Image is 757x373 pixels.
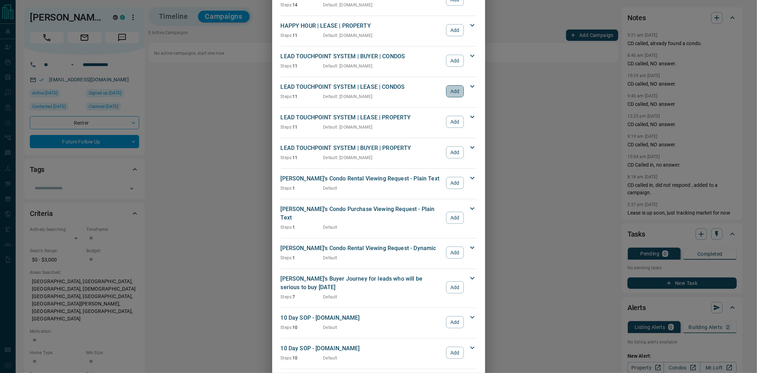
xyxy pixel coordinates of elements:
[323,324,338,331] p: Default
[281,2,323,8] p: 14
[281,204,477,232] div: [PERSON_NAME]'s Condo Purchase Viewing Request - Plain TextSteps:1DefaultAdd
[281,32,323,39] p: 11
[281,81,477,101] div: LEAD TOUCHPOINT SYSTEM | LEASE | CONDOSSteps:11Default: [DOMAIN_NAME]Add
[281,224,323,231] p: 1
[281,273,477,302] div: [PERSON_NAME]'s Buyer Journey for leads who will be serious to buy [DATE]Steps:7DefaultAdd
[281,174,443,183] p: [PERSON_NAME]'s Condo Rental Viewing Request - Plain Text
[323,32,373,39] p: Default : [DOMAIN_NAME]
[446,55,463,67] button: Add
[281,113,443,122] p: LEAD TOUCHPOINT SYSTEM | LEASE | PROPERTY
[281,51,477,71] div: LEAD TOUCHPOINT SYSTEM | BUYER | CONDOSSteps:11Default: [DOMAIN_NAME]Add
[323,294,338,300] p: Default
[281,205,443,222] p: [PERSON_NAME]'s Condo Purchase Viewing Request - Plain Text
[281,124,323,130] p: 11
[281,314,443,322] p: 10 Day SOP - [DOMAIN_NAME]
[446,116,463,128] button: Add
[281,155,323,161] p: 11
[281,355,323,361] p: 10
[323,93,373,100] p: Default : [DOMAIN_NAME]
[281,142,477,162] div: LEAD TOUCHPOINT SYSTEM | BUYER | PROPERTYSteps:11Default: [DOMAIN_NAME]Add
[281,255,293,260] span: Steps:
[281,325,293,330] span: Steps:
[446,212,463,224] button: Add
[281,344,443,353] p: 10 Day SOP - [DOMAIN_NAME]
[281,343,477,363] div: 10 Day SOP - [DOMAIN_NAME]Steps:10DefaultAdd
[281,185,323,191] p: 1
[281,324,323,331] p: 10
[446,85,463,97] button: Add
[281,155,293,160] span: Steps:
[281,186,293,191] span: Steps:
[281,294,293,299] span: Steps:
[323,224,338,231] p: Default
[281,83,443,91] p: LEAD TOUCHPOINT SYSTEM | LEASE | CONDOS
[281,144,443,152] p: LEAD TOUCHPOINT SYSTEM | BUYER | PROPERTY
[281,243,477,263] div: [PERSON_NAME]'s Condo Rental Viewing Request - DynamicSteps:1DefaultAdd
[446,24,463,36] button: Add
[281,33,293,38] span: Steps:
[281,294,323,300] p: 7
[281,125,293,130] span: Steps:
[281,63,323,69] p: 11
[323,155,373,161] p: Default : [DOMAIN_NAME]
[323,2,373,8] p: Default : [DOMAIN_NAME]
[446,177,463,189] button: Add
[446,347,463,359] button: Add
[323,124,373,130] p: Default : [DOMAIN_NAME]
[323,185,338,191] p: Default
[281,93,323,100] p: 11
[281,52,443,61] p: LEAD TOUCHPOINT SYSTEM | BUYER | CONDOS
[281,20,477,40] div: HAPPY HOUR | LEASE | PROPERTYSteps:11Default: [DOMAIN_NAME]Add
[323,355,338,361] p: Default
[446,146,463,158] button: Add
[323,63,373,69] p: Default : [DOMAIN_NAME]
[281,244,443,253] p: [PERSON_NAME]'s Condo Rental Viewing Request - Dynamic
[281,64,293,69] span: Steps:
[281,2,293,7] span: Steps:
[281,112,477,132] div: LEAD TOUCHPOINT SYSTEM | LEASE | PROPERTYSteps:11Default: [DOMAIN_NAME]Add
[281,225,293,230] span: Steps:
[446,281,463,293] button: Add
[281,22,443,30] p: HAPPY HOUR | LEASE | PROPERTY
[281,94,293,99] span: Steps:
[281,275,443,292] p: [PERSON_NAME]'s Buyer Journey for leads who will be serious to buy [DATE]
[323,255,338,261] p: Default
[281,312,477,332] div: 10 Day SOP - [DOMAIN_NAME]Steps:10DefaultAdd
[281,356,293,361] span: Steps:
[446,316,463,328] button: Add
[281,173,477,193] div: [PERSON_NAME]'s Condo Rental Viewing Request - Plain TextSteps:1DefaultAdd
[446,247,463,259] button: Add
[281,255,323,261] p: 1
